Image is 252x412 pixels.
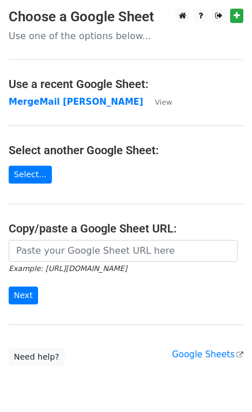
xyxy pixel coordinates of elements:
[9,143,243,157] h4: Select another Google Sheet:
[172,349,243,360] a: Google Sheets
[9,9,243,25] h3: Choose a Google Sheet
[9,77,243,91] h4: Use a recent Google Sheet:
[9,287,38,304] input: Next
[9,240,238,262] input: Paste your Google Sheet URL here
[143,97,172,107] a: View
[155,98,172,106] small: View
[9,264,127,273] small: Example: [URL][DOMAIN_NAME]
[9,97,143,107] a: MergeMail [PERSON_NAME]
[9,30,243,42] p: Use one of the options below...
[9,166,52,184] a: Select...
[9,348,65,366] a: Need help?
[9,222,243,235] h4: Copy/paste a Google Sheet URL:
